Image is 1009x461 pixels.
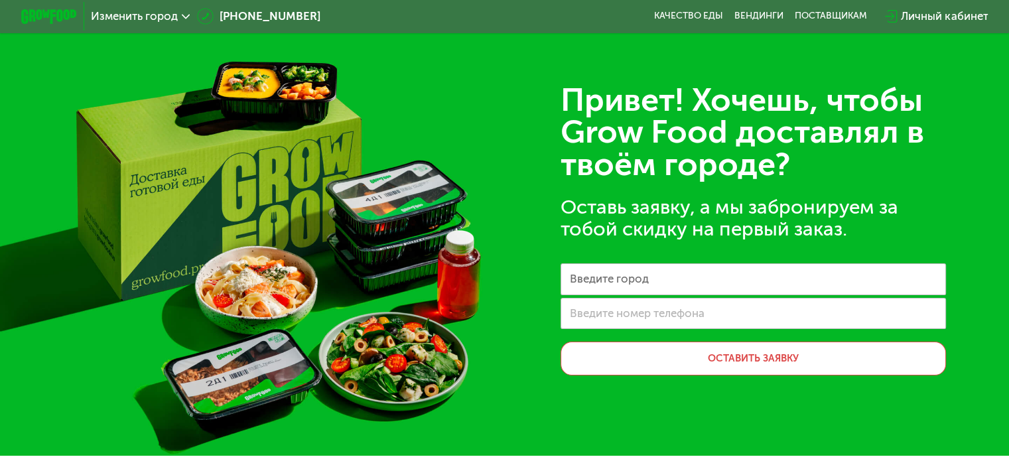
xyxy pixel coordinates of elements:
[654,11,723,22] a: Качество еды
[901,8,988,25] div: Личный кабинет
[197,8,320,25] a: [PHONE_NUMBER]
[795,11,867,22] div: поставщикам
[561,84,946,181] div: Привет! Хочешь, чтобы Grow Food доставлял в твоём городе?
[561,196,946,241] div: Оставь заявку, а мы забронируем за тобой скидку на первый заказ.
[91,11,178,22] span: Изменить город
[561,342,946,375] button: Оставить заявку
[570,275,649,283] label: Введите город
[734,11,783,22] a: Вендинги
[570,310,705,318] label: Введите номер телефона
